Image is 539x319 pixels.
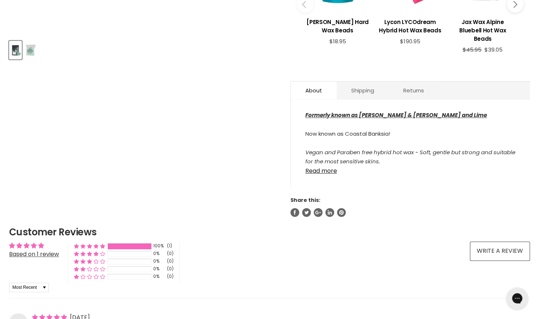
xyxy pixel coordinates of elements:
[9,283,49,292] select: Sort dropdown
[305,111,515,163] div: Now known as Coastal Banksia! This Vegan wax is extremely gentle and remains very pliable during ...
[463,46,481,53] span: $45.95
[329,37,346,45] span: $18.95
[389,81,439,99] a: Returns
[470,242,530,260] a: Write a review
[24,41,37,59] button: Jax Wax Coastal Banksia Hot Wax Beads
[377,12,443,38] a: View product:Lycon LYCOdream Hybrid Hot Wax Beads
[9,250,59,258] a: Based on 1 review
[167,243,172,249] div: (1)
[290,196,320,204] span: Share this:
[377,18,443,35] h3: Lycon LYCOdream Hybrid Hot Wax Beads
[450,18,515,43] h3: Jax Wax Alpine Bluebell Hot Wax Beads
[305,12,370,38] a: View product:Caron Masqua Hard Wax Beads
[9,242,59,250] div: Average rating is 5.00 stars
[74,243,105,249] div: 100% (1) reviews with 5 star rating
[305,111,487,119] strong: Formerly known as [PERSON_NAME] & [PERSON_NAME] and Lime
[8,39,278,59] div: Product thumbnails
[400,37,420,45] span: $190.95
[290,197,530,216] aside: Share this:
[25,41,36,59] img: Jax Wax Coastal Banksia Hot Wax Beads
[337,81,389,99] a: Shipping
[305,18,370,35] h3: [PERSON_NAME] Hard Wax Beads
[305,163,515,174] a: Read more
[291,81,337,99] a: About
[9,41,22,59] button: Jax Wax Coastal Banksia Hot Wax Beads
[450,12,515,47] a: View product:Jax Wax Alpine Bluebell Hot Wax Beads
[484,46,503,53] span: $39.05
[153,243,165,249] div: 100%
[9,226,530,239] h2: Customer Reviews
[10,41,21,59] img: Jax Wax Coastal Banksia Hot Wax Beads
[305,148,515,166] em: Vegan and Paraben free hybrid hot wax - Soft, gentle but strong and suitable for the most sensiti...
[503,285,532,312] iframe: Gorgias live chat messenger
